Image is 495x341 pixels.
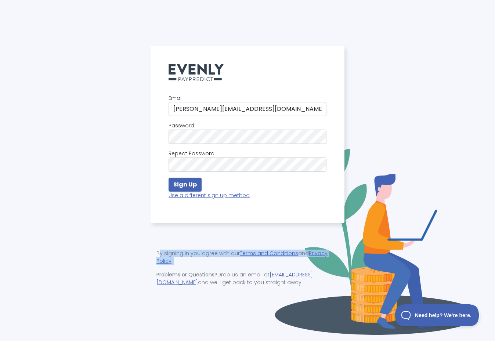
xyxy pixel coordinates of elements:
[156,250,339,265] p: By signing in you agree with our and .
[169,122,195,130] label: Password:
[169,192,326,199] a: Use a different sign up method
[156,271,339,286] p: Drop us an email at and we'll get back to you straight away.
[169,178,202,192] button: Sign Up
[240,250,298,257] a: Terms and Conditions
[156,271,217,278] strong: Problems or Questions?
[169,94,184,102] label: Email:
[395,304,480,326] iframe: Toggle Customer Support
[169,150,216,157] label: Repeat Password:
[173,180,197,189] strong: Sign Up
[156,250,328,265] a: Privacy Policy
[156,271,313,286] a: [EMAIL_ADDRESS][DOMAIN_NAME]
[169,64,224,81] img: PayPredict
